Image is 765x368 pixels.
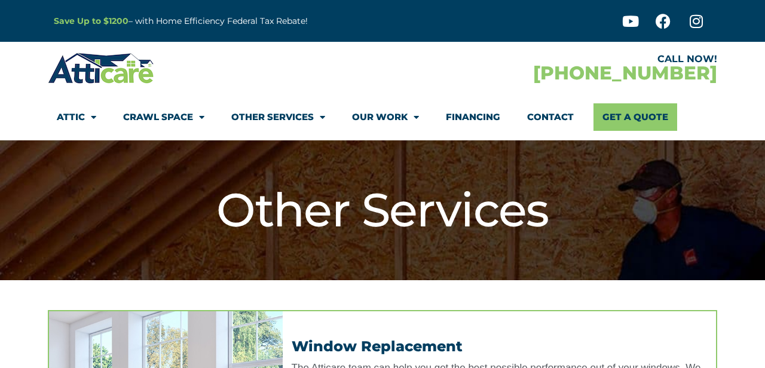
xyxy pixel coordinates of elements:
h1: Other Services [54,182,711,238]
nav: Menu [57,103,708,131]
a: Crawl Space [123,103,204,131]
a: Other Services [231,103,325,131]
a: Contact [527,103,574,131]
a: Save Up to $1200 [54,16,128,26]
div: CALL NOW! [382,54,717,64]
a: Our Work [352,103,419,131]
a: Get A Quote [593,103,677,131]
a: Window Replacement [292,338,463,355]
p: – with Home Efficiency Federal Tax Rebate! [54,14,441,28]
a: Financing [446,103,500,131]
a: Attic [57,103,96,131]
